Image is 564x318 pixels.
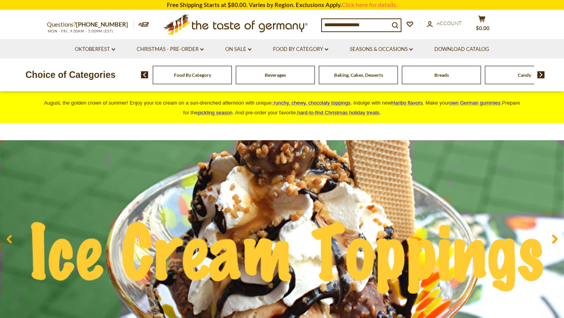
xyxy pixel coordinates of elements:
a: Candy [518,72,531,78]
img: next arrow [537,71,545,78]
a: Haribo flavors [391,100,423,106]
span: . [297,110,381,116]
span: MON - FRI, 9:00AM - 5:00PM (EST) [47,29,114,33]
a: hard-to-find Christmas holiday treats [297,110,380,116]
a: pickling season [198,110,233,116]
span: runchy, chewy, chocolaty toppings [274,100,351,106]
a: Oktoberfest [75,45,115,54]
a: Account [427,19,462,28]
a: Food By Category [174,72,211,78]
a: On Sale [225,45,251,54]
a: Christmas - PRE-ORDER [137,45,204,54]
a: Seasons & Occasions [350,45,413,54]
img: previous arrow [141,71,148,78]
a: own German gummies. [449,100,502,106]
span: $0.00 [476,25,490,31]
a: crunchy, chewy, chocolaty toppings [271,100,351,106]
span: August, the golden crown of summer! Enjoy your ice cream on a sun-drenched afternoon with unique ... [44,100,520,116]
span: Account [437,20,462,26]
p: Questions? [47,20,134,30]
button: $0.00 [470,15,493,35]
a: Breads [434,72,449,78]
a: Download Catalog [434,45,489,54]
a: [PHONE_NUMBER] [76,21,128,28]
a: Baking, Cakes, Desserts [334,72,383,78]
a: Click here for details. [342,1,397,8]
span: own German gummies [449,100,501,106]
a: Food By Category [273,45,328,54]
a: Beverages [265,72,286,78]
